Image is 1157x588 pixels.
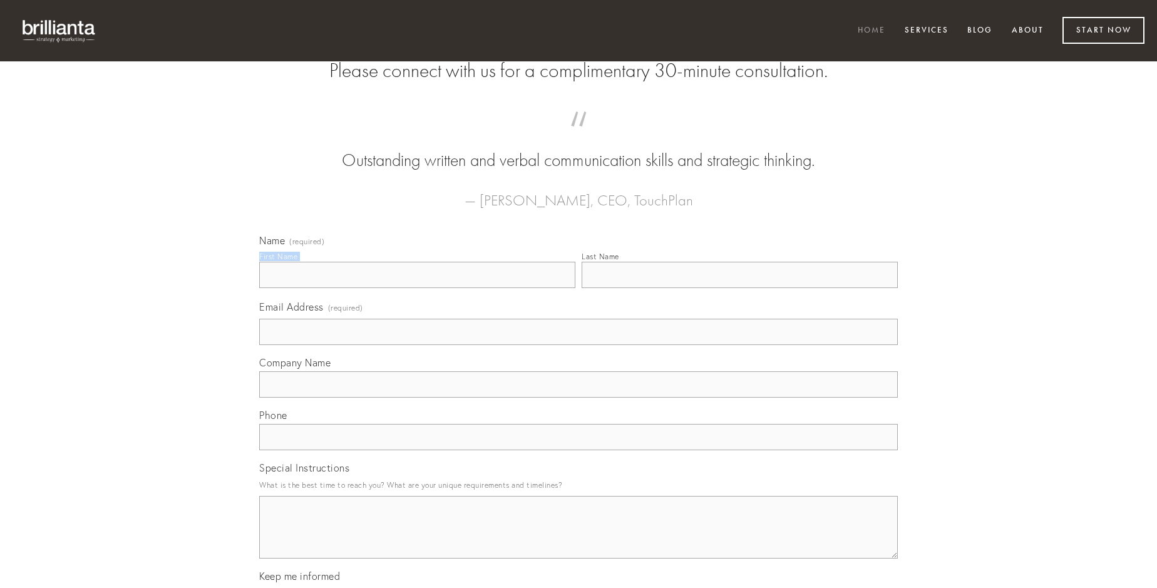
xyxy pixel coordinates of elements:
[1004,21,1052,41] a: About
[259,477,898,493] p: What is the best time to reach you? What are your unique requirements and timelines?
[259,234,285,247] span: Name
[259,570,340,582] span: Keep me informed
[259,301,324,313] span: Email Address
[328,299,363,316] span: (required)
[897,21,957,41] a: Services
[289,238,324,245] span: (required)
[13,13,106,49] img: brillianta - research, strategy, marketing
[259,462,349,474] span: Special Instructions
[259,59,898,83] h2: Please connect with us for a complimentary 30-minute consultation.
[279,173,878,213] figcaption: — [PERSON_NAME], CEO, TouchPlan
[259,252,297,261] div: First Name
[1062,17,1144,44] a: Start Now
[259,409,287,421] span: Phone
[850,21,893,41] a: Home
[279,124,878,173] blockquote: Outstanding written and verbal communication skills and strategic thinking.
[959,21,1000,41] a: Blog
[259,356,331,369] span: Company Name
[279,124,878,148] span: “
[582,252,619,261] div: Last Name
